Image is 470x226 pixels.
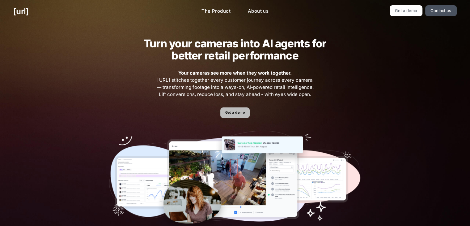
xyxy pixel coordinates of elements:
h2: Turn your cameras into AI agents for better retail performance [134,37,336,62]
a: [URL] [13,5,28,17]
strong: Your cameras see more when they work together. [178,70,292,76]
a: The Product [197,5,235,17]
a: Get a demo [390,5,423,16]
a: Get a demo [220,107,250,118]
a: About us [243,5,273,17]
a: Contact us [425,5,457,16]
span: [URL] stitches together every customer journey across every camera — transforming footage into al... [156,70,315,98]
